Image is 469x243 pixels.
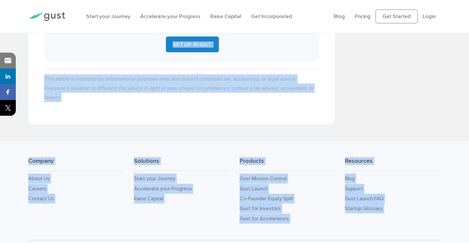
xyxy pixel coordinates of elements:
[376,10,418,23] a: Get Started
[134,157,230,171] h3: Solutions
[28,175,50,182] a: About Us
[240,175,287,182] a: Gust Mission Control
[140,13,200,19] a: Accelerate your Progress
[86,13,130,19] a: Start your Journey
[345,195,384,202] a: Gust Launch FAQ
[423,13,436,19] a: Login
[240,185,268,192] a: Gust Launch
[28,12,65,21] img: Gust Logo
[166,36,219,52] a: SETUP RIGHT
[345,175,355,182] a: Blog
[134,175,175,182] a: Start your Journey
[28,157,124,171] h3: Company
[28,195,54,202] a: Contact Us
[210,13,241,19] a: Raise Capital
[134,195,163,202] a: Raise Capital
[240,205,281,211] a: Gust for Investors
[345,205,383,211] a: Startup Glossary
[240,215,289,222] a: Gust for Accelerators
[345,185,363,192] a: Support
[251,13,292,19] a: Get Incorporated
[28,185,46,192] a: Careers
[240,157,335,171] h3: Products
[334,13,345,19] a: Blog
[345,157,441,171] h3: Resources
[240,195,293,202] a: Co-Founder Equity Split
[44,74,319,102] p: This article is intended for informational purposes only, and doesn't constitute tax, accounting,...
[134,185,192,192] a: Accelerate your Progress
[355,13,371,19] a: Pricing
